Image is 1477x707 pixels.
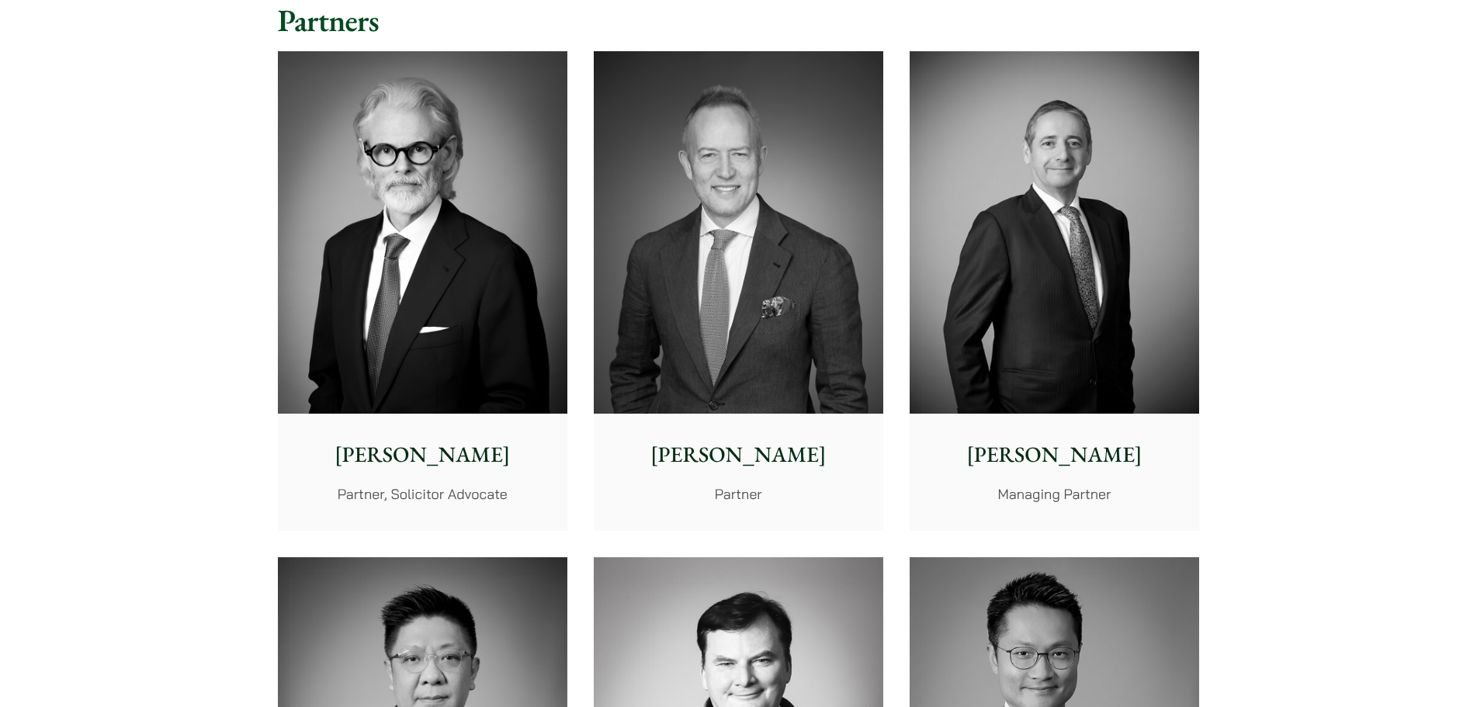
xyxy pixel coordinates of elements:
[278,51,567,531] a: [PERSON_NAME] Partner, Solicitor Advocate
[290,483,555,504] p: Partner, Solicitor Advocate
[606,438,871,471] p: [PERSON_NAME]
[922,483,1187,504] p: Managing Partner
[606,483,871,504] p: Partner
[922,438,1187,471] p: [PERSON_NAME]
[910,51,1199,531] a: [PERSON_NAME] Managing Partner
[278,2,1200,39] h2: Partners
[290,438,555,471] p: [PERSON_NAME]
[594,51,883,531] a: [PERSON_NAME] Partner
